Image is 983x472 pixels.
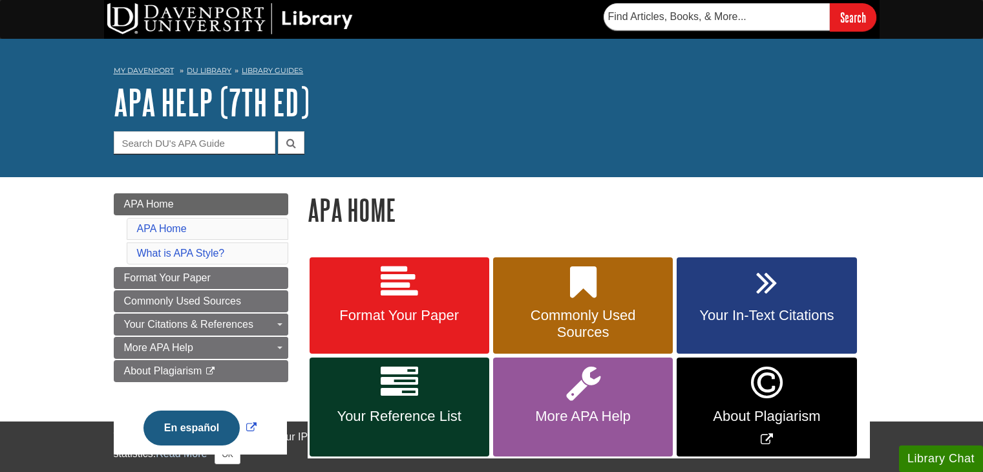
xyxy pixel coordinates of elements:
[187,66,231,75] a: DU Library
[137,223,187,234] a: APA Home
[604,3,830,30] input: Find Articles, Books, & More...
[140,422,260,433] a: Link opens in new window
[310,358,489,456] a: Your Reference List
[124,365,202,376] span: About Plagiarism
[686,307,847,324] span: Your In-Text Citations
[677,257,856,354] a: Your In-Text Citations
[830,3,876,31] input: Search
[124,319,253,330] span: Your Citations & References
[114,290,288,312] a: Commonly Used Sources
[677,358,856,456] a: Link opens in new window
[319,307,480,324] span: Format Your Paper
[114,267,288,289] a: Format Your Paper
[114,82,310,122] a: APA Help (7th Ed)
[310,257,489,354] a: Format Your Paper
[124,198,174,209] span: APA Home
[114,337,288,359] a: More APA Help
[114,360,288,382] a: About Plagiarism
[493,257,673,354] a: Commonly Used Sources
[503,408,663,425] span: More APA Help
[242,66,303,75] a: Library Guides
[114,65,174,76] a: My Davenport
[308,193,870,226] h1: APA Home
[143,411,240,445] button: En español
[114,314,288,336] a: Your Citations & References
[114,131,275,154] input: Search DU's APA Guide
[604,3,876,31] form: Searches DU Library's articles, books, and more
[107,3,353,34] img: DU Library
[205,367,216,376] i: This link opens in a new window
[899,445,983,472] button: Library Chat
[124,342,193,353] span: More APA Help
[114,193,288,215] a: APA Home
[493,358,673,456] a: More APA Help
[114,62,870,83] nav: breadcrumb
[686,408,847,425] span: About Plagiarism
[503,307,663,341] span: Commonly Used Sources
[319,408,480,425] span: Your Reference List
[124,272,211,283] span: Format Your Paper
[124,295,241,306] span: Commonly Used Sources
[137,248,225,259] a: What is APA Style?
[114,193,288,467] div: Guide Page Menu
